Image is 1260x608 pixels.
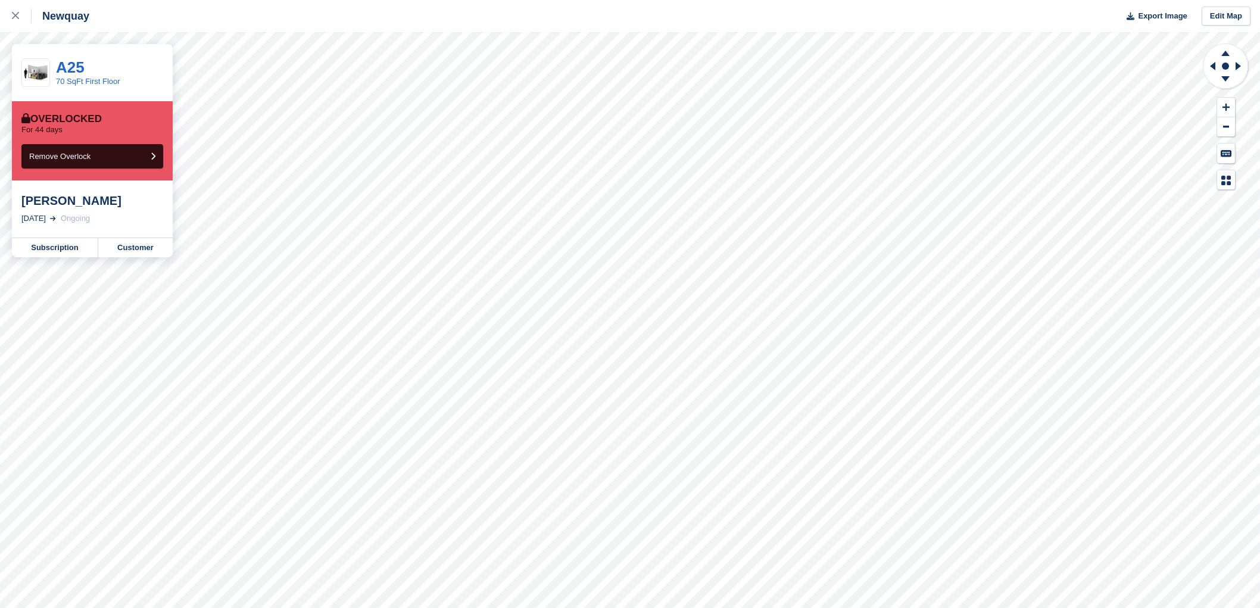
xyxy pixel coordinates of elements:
[22,63,49,83] img: 75-sqft-unit.jpg
[21,144,163,169] button: Remove Overlock
[1217,170,1235,190] button: Map Legend
[61,213,90,225] div: Ongoing
[21,213,46,225] div: [DATE]
[50,216,56,221] img: arrow-right-light-icn-cde0832a797a2874e46488d9cf13f60e5c3a73dbe684e267c42b8395dfbc2abf.svg
[32,9,89,23] div: Newquay
[1217,117,1235,137] button: Zoom Out
[21,194,163,208] div: [PERSON_NAME]
[29,152,91,161] span: Remove Overlock
[98,238,173,257] a: Customer
[1119,7,1187,26] button: Export Image
[21,113,102,125] div: Overlocked
[1217,98,1235,117] button: Zoom In
[1202,7,1250,26] a: Edit Map
[1217,144,1235,163] button: Keyboard Shortcuts
[1138,10,1187,22] span: Export Image
[21,125,63,135] p: For 44 days
[56,58,85,76] a: A25
[56,77,120,86] a: 70 SqFt First Floor
[12,238,98,257] a: Subscription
